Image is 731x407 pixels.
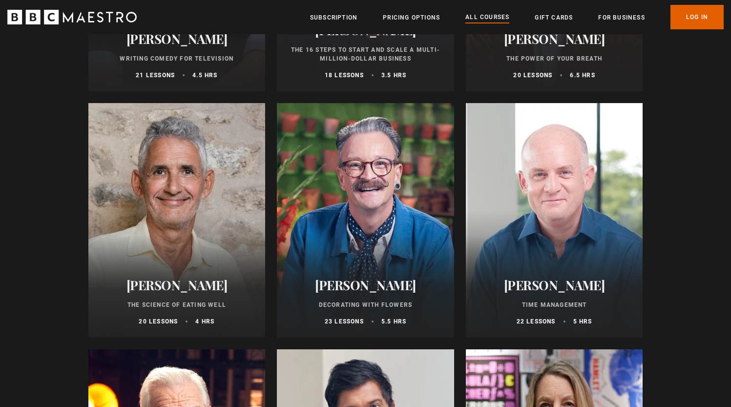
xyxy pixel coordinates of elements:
p: 5 hrs [573,317,592,326]
a: [PERSON_NAME] The Science of Eating Well 20 lessons 4 hrs [88,103,266,338]
h2: [PERSON_NAME] [100,31,254,46]
a: Gift Cards [535,13,573,22]
a: [PERSON_NAME] Decorating With Flowers 23 lessons 5.5 hrs [277,103,454,338]
h2: [PERSON_NAME] [478,31,631,46]
p: 5.5 hrs [381,317,406,326]
p: 6.5 hrs [570,71,595,80]
a: Pricing Options [383,13,440,22]
h2: [PERSON_NAME] [100,278,254,293]
a: All Courses [465,12,509,23]
p: 4.5 hrs [192,71,217,80]
p: The Power of Your Breath [478,54,631,63]
p: 21 lessons [136,71,175,80]
p: The 16 Steps to Start and Scale a Multi-Million-Dollar Business [289,45,442,63]
h2: [PERSON_NAME] [478,278,631,293]
nav: Primary [310,5,724,29]
p: 23 lessons [325,317,364,326]
p: Writing Comedy for Television [100,54,254,63]
p: 18 lessons [325,71,364,80]
p: 3.5 hrs [381,71,406,80]
p: The Science of Eating Well [100,300,254,309]
svg: BBC Maestro [7,10,137,24]
p: Time Management [478,300,631,309]
h2: [PERSON_NAME] [289,22,442,38]
a: For business [598,13,645,22]
p: 20 lessons [139,317,178,326]
p: 20 lessons [513,71,552,80]
a: Subscription [310,13,357,22]
a: Log In [670,5,724,29]
h2: [PERSON_NAME] [289,278,442,293]
p: 4 hrs [195,317,214,326]
a: [PERSON_NAME] Time Management 22 lessons 5 hrs [466,103,643,338]
p: Decorating With Flowers [289,300,442,309]
p: 22 lessons [517,317,556,326]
